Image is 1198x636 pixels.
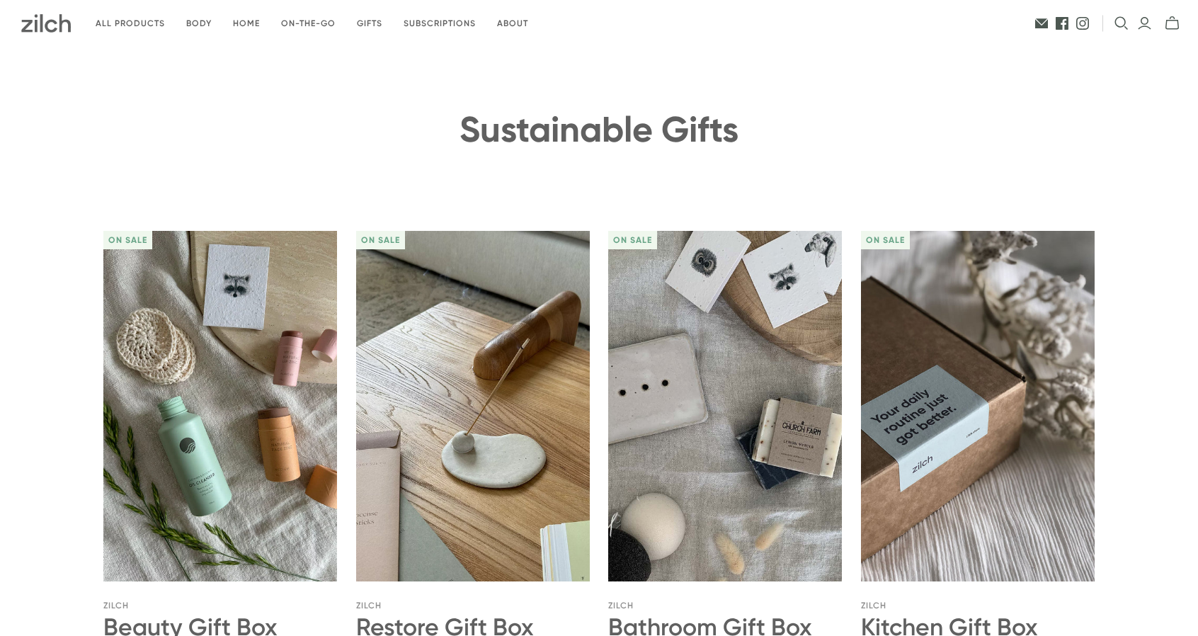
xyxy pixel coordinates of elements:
a: Kitchen Gift Box [861,231,1095,581]
h1: Sustainable Gifts [103,110,1095,149]
a: Body [176,7,222,40]
button: Open search [1114,16,1129,30]
img: Zilch has done the hard yards and handpicked the best ethical and sustainable products for you an... [21,14,71,33]
a: Home [222,7,270,40]
a: Gifts [346,7,393,40]
a: On-the-go [270,7,346,40]
a: Beauty Gift Box [103,231,337,581]
a: Bathroom Gift Box [608,231,842,581]
a: Login [1137,16,1152,31]
a: About [486,7,539,40]
button: mini-cart-toggle [1160,16,1184,31]
a: Subscriptions [393,7,486,40]
a: All products [85,7,176,40]
a: Restore Gift Box [356,231,590,581]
